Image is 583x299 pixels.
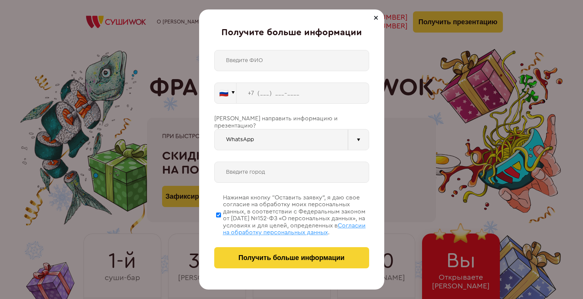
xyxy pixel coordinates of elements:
button: Получить больше информации [214,247,369,268]
div: Нажимая кнопку “Оставить заявку”, я даю свое согласие на обработку моих персональных данных, в со... [223,194,369,236]
span: Согласии на обработку персональных данных [223,223,366,235]
input: Введите ФИО [214,50,369,71]
div: [PERSON_NAME] направить информацию и презентацию? [214,115,369,129]
button: 🇷🇺 [214,83,237,104]
span: Получить больше информации [238,254,345,262]
div: Получите больше информации [214,28,369,38]
input: +7 (___) ___-____ [237,83,369,104]
input: Введите город [214,162,369,183]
